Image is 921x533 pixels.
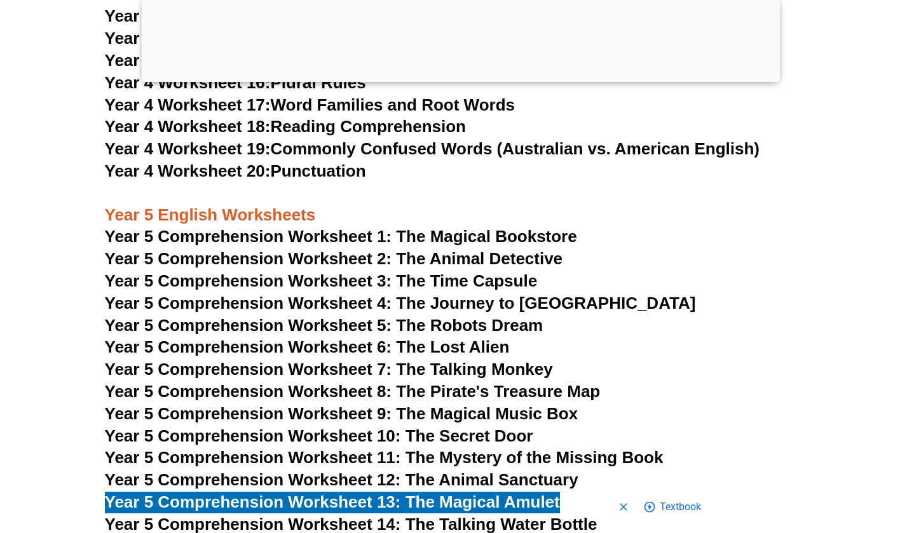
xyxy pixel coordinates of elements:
[105,316,543,335] a: Year 5 Comprehension Worksheet 5: The Robots Dream
[105,360,553,379] a: Year 5 Comprehension Worksheet 7: The Talking Monkey
[105,95,515,114] a: Year 4 Worksheet 17:Word Families and Root Words
[703,389,921,533] iframe: Chat Widget
[660,493,701,518] span: Go to shopping options for Textbook
[105,73,271,92] span: Year 4 Worksheet 16:
[105,29,271,48] span: Year 4 Worksheet 14:
[105,51,271,70] span: Year 4 Worksheet 15:
[105,95,271,114] span: Year 4 Worksheet 17:
[105,448,664,467] a: Year 5 Comprehension Worksheet 11: The Mystery of the Missing Book
[105,249,563,268] a: Year 5 Comprehension Worksheet 2: The Animal Detective
[105,426,533,445] a: Year 5 Comprehension Worksheet 10: The Secret Door
[105,404,578,423] a: Year 5 Comprehension Worksheet 9: The Magical Music Box
[105,470,578,489] a: Year 5 Comprehension Worksheet 12: The Animal Sanctuary
[105,183,817,226] h3: Year 5 English Worksheets
[105,139,271,158] span: Year 4 Worksheet 19:
[105,227,577,246] a: Year 5 Comprehension Worksheet 1: The Magical Bookstore
[617,501,630,513] svg: Close shopping anchor
[105,29,475,48] a: Year 4 Worksheet 14:Writing Compound Words
[105,293,696,313] a: Year 5 Comprehension Worksheet 4: The Journey to [GEOGRAPHIC_DATA]
[105,161,271,180] span: Year 4 Worksheet 20:
[105,492,560,511] a: Year 5 Comprehension Worksheet 13: The Magical Amulet
[105,73,366,92] a: Year 4 Worksheet 16:Plural Rules
[105,139,760,158] a: Year 4 Worksheet 19:Commonly Confused Words (Australian vs. American English)
[105,51,337,70] a: Year 4 Worksheet 15:Adverbs
[105,382,601,401] a: Year 5 Comprehension Worksheet 8: The Pirate's Treasure Map
[105,117,271,136] span: Year 4 Worksheet 18:
[105,6,271,25] span: Year 4 Worksheet 13:
[105,337,510,356] a: Year 5 Comprehension Worksheet 6: The Lost Alien
[105,161,366,180] a: Year 4 Worksheet 20:Punctuation
[105,271,538,290] a: Year 5 Comprehension Worksheet 3: The Time Capsule
[105,117,466,136] a: Year 4 Worksheet 18:Reading Comprehension
[105,6,438,25] a: Year 4 Worksheet 13:Suffixes and Prefixes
